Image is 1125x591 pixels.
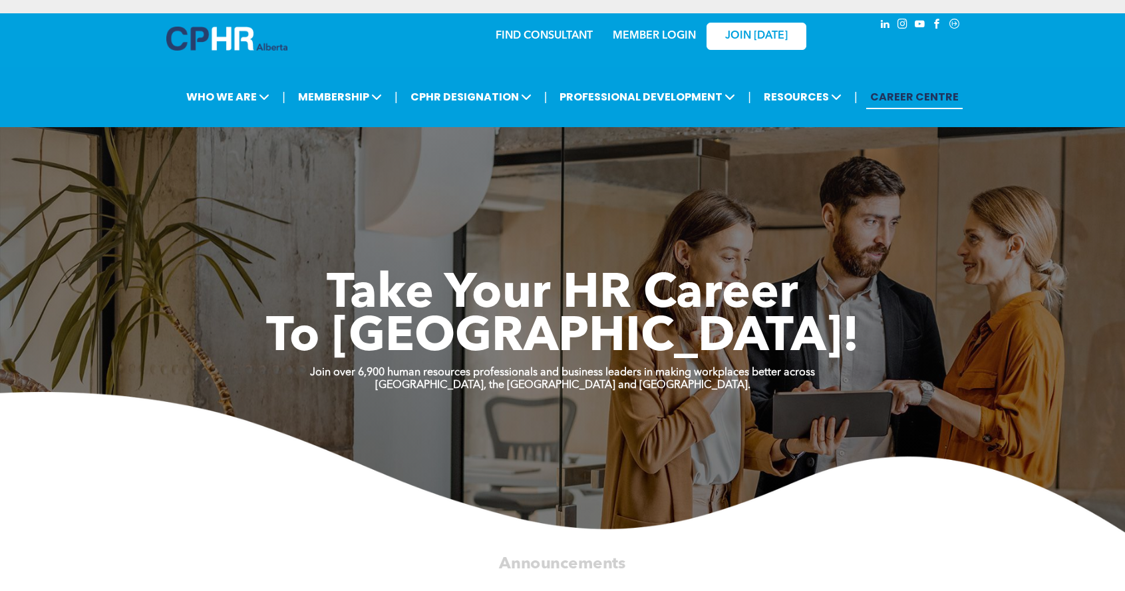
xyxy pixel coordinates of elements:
[375,380,750,391] strong: [GEOGRAPHIC_DATA], the [GEOGRAPHIC_DATA] and [GEOGRAPHIC_DATA].
[327,271,798,319] span: Take Your HR Career
[930,17,945,35] a: facebook
[310,367,815,378] strong: Join over 6,900 human resources professionals and business leaders in making workplaces better ac...
[182,85,273,109] span: WHO WE ARE
[406,85,536,109] span: CPHR DESIGNATION
[544,83,548,110] li: |
[499,556,625,572] span: Announcements
[947,17,962,35] a: Social network
[725,30,788,43] span: JOIN [DATE]
[496,31,593,41] a: FIND CONSULTANT
[878,17,893,35] a: linkedin
[395,83,398,110] li: |
[707,23,806,50] a: JOIN [DATE]
[895,17,910,35] a: instagram
[913,17,927,35] a: youtube
[613,31,696,41] a: MEMBER LOGIN
[556,85,739,109] span: PROFESSIONAL DEVELOPMENT
[854,83,858,110] li: |
[760,85,846,109] span: RESOURCES
[282,83,285,110] li: |
[166,27,287,51] img: A blue and white logo for cp alberta
[866,85,963,109] a: CAREER CENTRE
[748,83,751,110] li: |
[266,314,860,362] span: To [GEOGRAPHIC_DATA]!
[294,85,386,109] span: MEMBERSHIP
